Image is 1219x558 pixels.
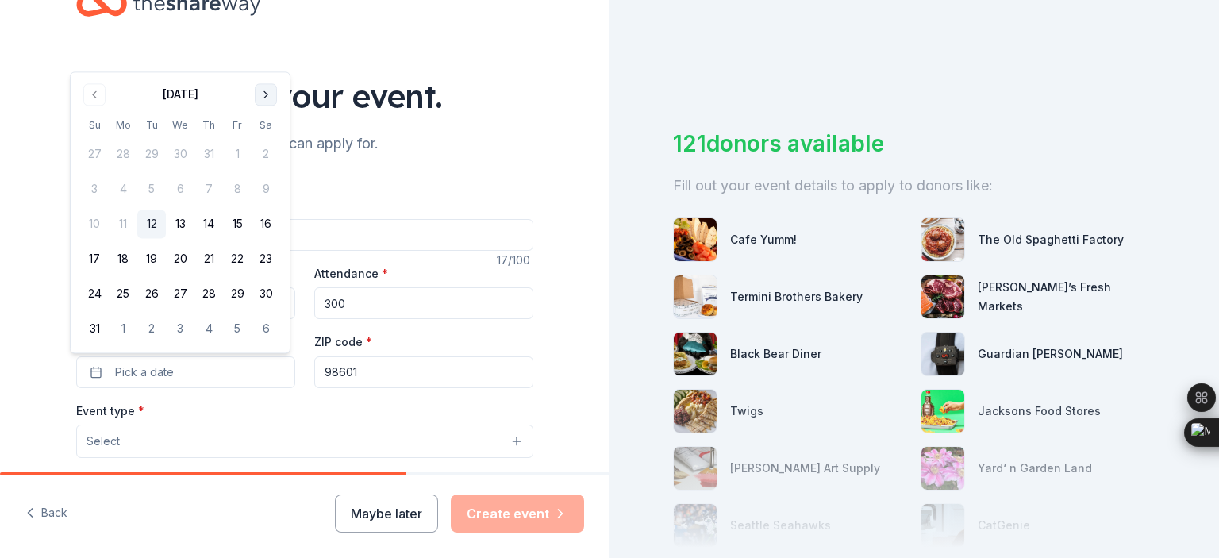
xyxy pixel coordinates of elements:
[76,74,533,118] div: Tell us about your event.
[223,280,252,309] button: 29
[83,83,106,106] button: Go to previous month
[109,315,137,344] button: 1
[674,275,717,318] img: photo for Termini Brothers Bakery
[921,275,964,318] img: photo for Chuck’s Fresh Markets
[223,210,252,239] button: 15
[194,117,223,133] th: Thursday
[921,333,964,375] img: photo for Guardian Angel Device
[137,210,166,239] button: 12
[223,117,252,133] th: Friday
[25,497,67,530] button: Back
[76,131,533,156] div: We'll find in-kind donations you can apply for.
[166,245,194,274] button: 20
[194,280,223,309] button: 28
[730,287,863,306] div: Termini Brothers Bakery
[314,334,372,350] label: ZIP code
[166,280,194,309] button: 27
[674,333,717,375] img: photo for Black Bear Diner
[921,218,964,261] img: photo for The Old Spaghetti Factory
[673,127,1156,160] div: 121 donors available
[252,280,280,309] button: 30
[80,245,109,274] button: 17
[80,117,109,133] th: Sunday
[314,356,533,388] input: 12345 (U.S. only)
[978,344,1123,364] div: Guardian [PERSON_NAME]
[137,245,166,274] button: 19
[314,287,533,319] input: 20
[80,280,109,309] button: 24
[137,280,166,309] button: 26
[115,363,174,382] span: Pick a date
[673,173,1156,198] div: Fill out your event details to apply to donors like:
[252,315,280,344] button: 6
[978,230,1124,249] div: The Old Spaghetti Factory
[166,315,194,344] button: 3
[252,210,280,239] button: 16
[335,495,438,533] button: Maybe later
[137,117,166,133] th: Tuesday
[223,245,252,274] button: 22
[109,280,137,309] button: 25
[674,218,717,261] img: photo for Cafe Yumm!
[978,278,1156,316] div: [PERSON_NAME]’s Fresh Markets
[80,315,109,344] button: 31
[163,85,198,104] div: [DATE]
[730,230,797,249] div: Cafe Yumm!
[166,117,194,133] th: Wednesday
[109,117,137,133] th: Monday
[255,83,277,106] button: Go to next month
[252,117,280,133] th: Saturday
[76,356,295,388] button: Pick a date
[194,210,223,239] button: 14
[497,251,533,270] div: 17 /100
[76,425,533,458] button: Select
[76,219,533,251] input: Spring Fundraiser
[87,432,120,451] span: Select
[76,403,144,419] label: Event type
[223,315,252,344] button: 5
[194,315,223,344] button: 4
[166,210,194,239] button: 13
[730,344,821,364] div: Black Bear Diner
[314,266,388,282] label: Attendance
[109,245,137,274] button: 18
[137,315,166,344] button: 2
[252,245,280,274] button: 23
[194,245,223,274] button: 21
